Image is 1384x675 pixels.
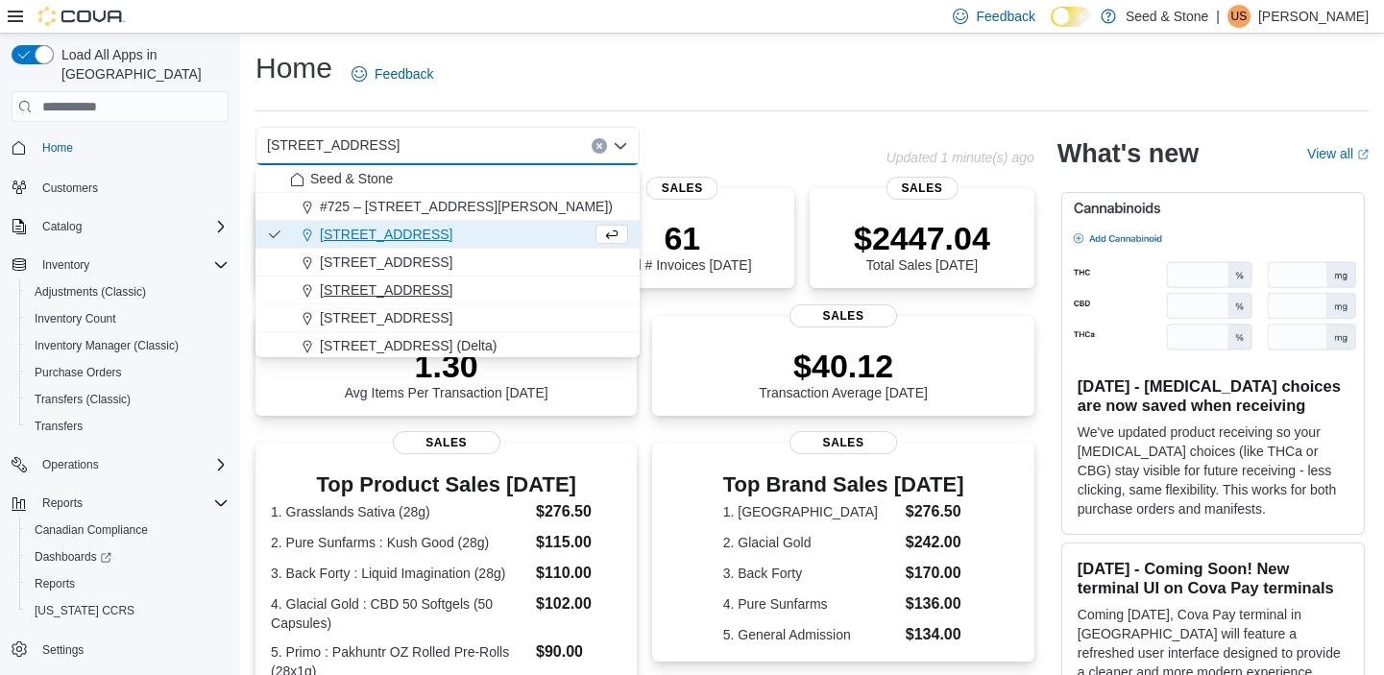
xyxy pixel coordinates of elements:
span: Reports [42,495,83,511]
p: | [1216,5,1220,28]
button: Inventory Manager (Classic) [19,332,236,359]
a: Dashboards [19,543,236,570]
span: Sales [646,177,718,200]
span: [STREET_ADDRESS] [320,280,452,300]
span: Feedback [976,7,1034,26]
h3: Top Brand Sales [DATE] [723,473,964,496]
button: Purchase Orders [19,359,236,386]
span: Reports [27,572,229,595]
span: [STREET_ADDRESS] [267,133,400,157]
dd: $276.50 [536,500,621,523]
button: Catalog [4,213,236,240]
span: Canadian Compliance [35,522,148,538]
div: Upminderjit Singh [1227,5,1250,28]
div: Transaction Average [DATE] [759,347,928,400]
span: Inventory Count [27,307,229,330]
dd: $102.00 [536,592,621,615]
button: Inventory [4,252,236,278]
a: Inventory Count [27,307,124,330]
button: Reports [35,492,90,515]
span: Transfers (Classic) [35,392,131,407]
p: We've updated product receiving so your [MEDICAL_DATA] choices (like THCa or CBG) stay visible fo... [1078,422,1348,518]
button: Canadian Compliance [19,517,236,543]
span: Inventory [42,257,89,273]
span: Inventory Manager (Classic) [27,334,229,357]
span: Inventory Count [35,311,116,326]
span: Catalog [35,215,229,238]
span: Transfers (Classic) [27,388,229,411]
a: Settings [35,639,91,662]
a: Adjustments (Classic) [27,280,154,303]
span: Purchase Orders [35,365,122,380]
span: [STREET_ADDRESS] [320,225,452,244]
span: Reports [35,492,229,515]
span: Purchase Orders [27,361,229,384]
h1: Home [255,49,332,87]
button: [STREET_ADDRESS] [255,221,640,249]
a: Transfers (Classic) [27,388,138,411]
span: Sales [393,431,500,454]
span: Customers [35,175,229,199]
span: Home [42,140,73,156]
div: Total # Invoices [DATE] [613,219,751,273]
span: Operations [35,453,229,476]
button: Transfers [19,413,236,440]
dt: 3. Back Forty [723,564,898,583]
a: Customers [35,177,106,200]
button: Customers [4,173,236,201]
dd: $90.00 [536,640,621,663]
dd: $242.00 [906,531,964,554]
dt: 4. Glacial Gold : CBD 50 Softgels (50 Capsules) [271,594,528,633]
a: Canadian Compliance [27,518,156,542]
button: [STREET_ADDRESS] [255,304,640,332]
span: US [1231,5,1248,28]
span: Inventory [35,253,229,277]
button: Settings [4,636,236,663]
a: Home [35,136,81,159]
button: Clear input [592,138,607,154]
dd: $276.50 [906,500,964,523]
p: Seed & Stone [1126,5,1208,28]
span: Seed & Stone [310,169,393,188]
dt: 2. Pure Sunfarms : Kush Good (28g) [271,533,528,552]
span: Settings [42,642,84,658]
span: Canadian Compliance [27,518,229,542]
dd: $110.00 [536,562,621,585]
button: [STREET_ADDRESS] [255,249,640,277]
span: Customers [42,181,98,196]
a: Purchase Orders [27,361,130,384]
div: Choose from the following options [255,165,640,444]
button: Reports [19,570,236,597]
dt: 4. Pure Sunfarms [723,594,898,614]
span: Sales [886,177,958,200]
p: Updated 1 minute(s) ago [886,150,1034,165]
p: [PERSON_NAME] [1258,5,1369,28]
h3: [DATE] - Coming Soon! New terminal UI on Cova Pay terminals [1078,559,1348,597]
p: $40.12 [759,347,928,385]
h2: What's new [1057,138,1199,169]
span: Load All Apps in [GEOGRAPHIC_DATA] [54,45,229,84]
span: Catalog [42,219,82,234]
button: Inventory [35,253,97,277]
span: Adjustments (Classic) [27,280,229,303]
dt: 1. [GEOGRAPHIC_DATA] [723,502,898,521]
span: Dark Mode [1051,27,1052,28]
span: Transfers [27,415,229,438]
span: Transfers [35,419,83,434]
a: Dashboards [27,545,119,568]
a: Reports [27,572,83,595]
a: [US_STATE] CCRS [27,599,142,622]
a: Transfers [27,415,90,438]
p: $2447.04 [854,219,990,257]
dt: 2. Glacial Gold [723,533,898,552]
button: [STREET_ADDRESS] (Delta) [255,332,640,360]
span: [STREET_ADDRESS] [320,253,452,272]
input: Dark Mode [1051,7,1091,27]
span: [US_STATE] CCRS [35,603,134,618]
a: Feedback [344,55,441,93]
span: Home [35,135,229,159]
button: Catalog [35,215,89,238]
span: Reports [35,576,75,591]
button: #725 – [STREET_ADDRESS][PERSON_NAME]) [255,193,640,221]
dt: 5. General Admission [723,625,898,644]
